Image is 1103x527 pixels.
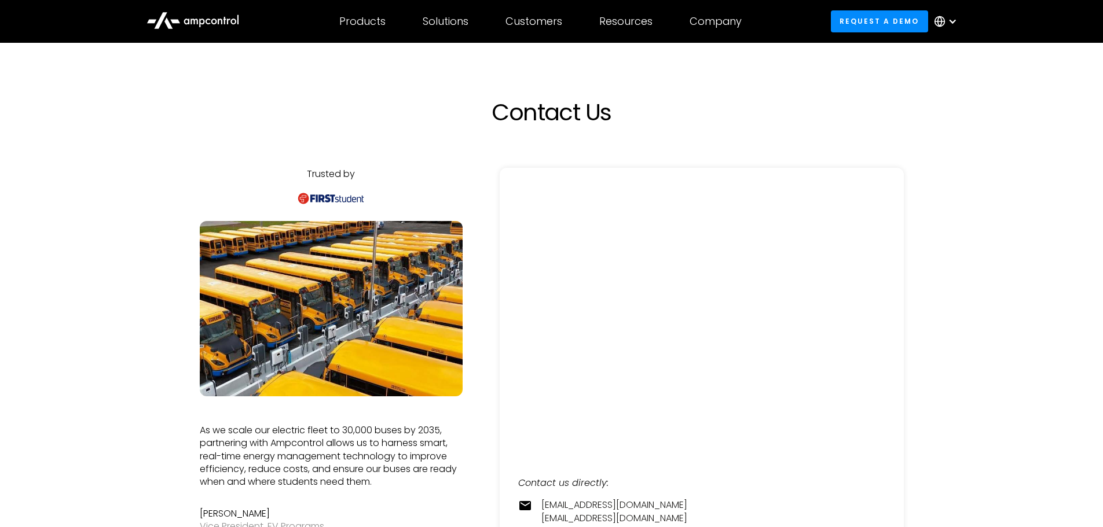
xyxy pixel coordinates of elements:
a: [EMAIL_ADDRESS][DOMAIN_NAME] [541,512,687,525]
a: [EMAIL_ADDRESS][DOMAIN_NAME] [541,499,687,511]
div: Resources [599,15,653,28]
div: Products [339,15,386,28]
div: Customers [505,15,562,28]
a: Request a demo [831,10,928,32]
iframe: Form 0 [518,186,885,430]
div: Company [690,15,742,28]
div: Solutions [423,15,468,28]
div: Contact us directly: [518,477,885,489]
h1: Contact Us [297,98,807,126]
